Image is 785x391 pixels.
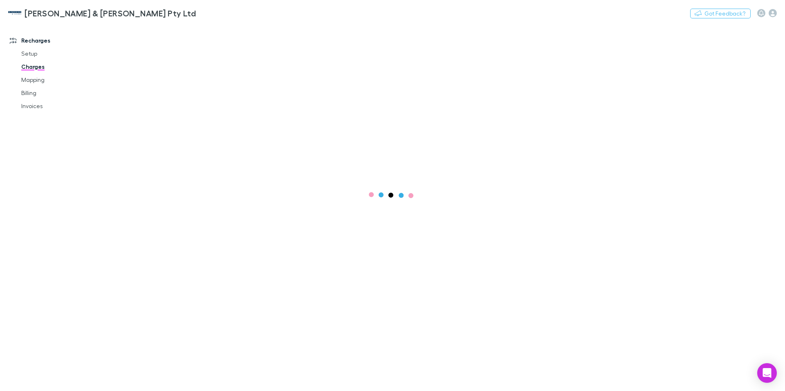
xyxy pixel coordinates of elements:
a: Mapping [13,73,111,86]
img: McWhirter & Leong Pty Ltd's Logo [8,8,21,18]
a: Recharges [2,34,111,47]
a: Charges [13,60,111,73]
a: Setup [13,47,111,60]
a: [PERSON_NAME] & [PERSON_NAME] Pty Ltd [3,3,201,23]
a: Invoices [13,99,111,113]
h3: [PERSON_NAME] & [PERSON_NAME] Pty Ltd [25,8,196,18]
a: Billing [13,86,111,99]
div: Open Intercom Messenger [757,363,777,383]
button: Got Feedback? [690,9,751,18]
